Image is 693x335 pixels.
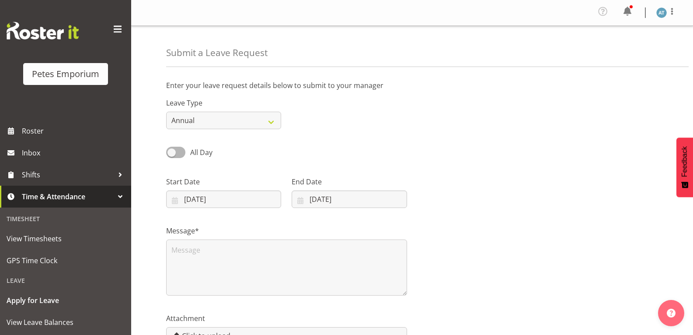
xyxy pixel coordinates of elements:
[7,294,125,307] span: Apply for Leave
[32,67,99,81] div: Petes Emporium
[7,22,79,39] img: Rosterit website logo
[166,176,281,187] label: Start Date
[667,309,676,317] img: help-xxl-2.png
[676,138,693,197] button: Feedback - Show survey
[2,272,129,289] div: Leave
[7,254,125,267] span: GPS Time Clock
[166,313,407,324] label: Attachment
[656,7,667,18] img: alex-micheal-taniwha5364.jpg
[2,228,129,250] a: View Timesheets
[22,146,127,159] span: Inbox
[2,210,129,228] div: Timesheet
[190,148,212,157] span: All Day
[22,190,114,203] span: Time & Attendance
[292,176,407,187] label: End Date
[681,146,689,177] span: Feedback
[22,168,114,181] span: Shifts
[2,250,129,272] a: GPS Time Clock
[22,124,127,138] span: Roster
[2,311,129,333] a: View Leave Balances
[166,48,268,58] h4: Submit a Leave Request
[166,98,281,108] label: Leave Type
[7,316,125,329] span: View Leave Balances
[166,226,407,236] label: Message*
[292,190,407,208] input: Click to select...
[7,232,125,245] span: View Timesheets
[166,190,281,208] input: Click to select...
[2,289,129,311] a: Apply for Leave
[166,80,658,91] p: Enter your leave request details below to submit to your manager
